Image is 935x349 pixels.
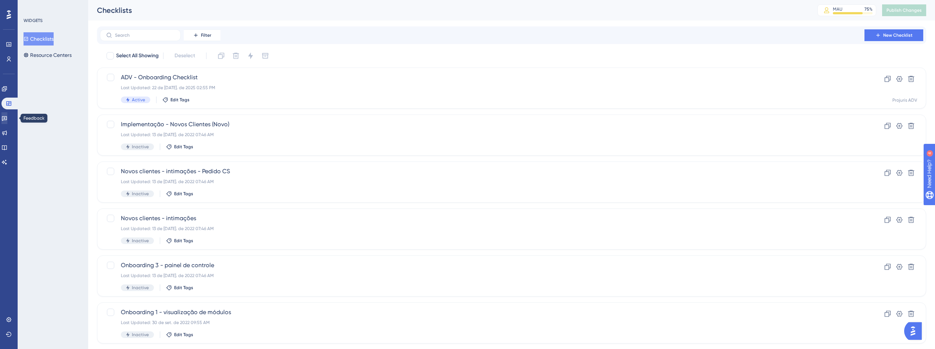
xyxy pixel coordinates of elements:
iframe: UserGuiding AI Assistant Launcher [904,320,926,342]
span: Inactive [132,285,149,291]
button: New Checklist [864,29,923,41]
div: 4 [51,4,53,10]
div: Last Updated: 22 de [DATE]. de 2025 02:55 PM [121,85,844,91]
button: Edit Tags [166,144,193,150]
div: Last Updated: 13 de [DATE]. de 2022 07:46 AM [121,226,844,232]
span: Edit Tags [174,238,193,244]
span: Filter [201,32,211,38]
span: Edit Tags [174,191,193,197]
span: Active [132,97,145,103]
button: Edit Tags [166,191,193,197]
span: Inactive [132,144,149,150]
span: New Checklist [883,32,913,38]
button: Edit Tags [166,332,193,338]
span: Inactive [132,332,149,338]
button: Resource Centers [24,48,72,62]
span: Edit Tags [170,97,190,103]
span: Implementação - Novos Clientes (Novo) [121,120,844,129]
span: Novos clientes - intimações - Pedido CS [121,167,844,176]
button: Edit Tags [166,285,193,291]
span: Publish Changes [887,7,922,13]
button: Edit Tags [162,97,190,103]
div: Last Updated: 13 de [DATE]. de 2022 07:46 AM [121,179,844,185]
button: Filter [184,29,220,41]
button: Publish Changes [882,4,926,16]
span: Edit Tags [174,144,193,150]
div: Last Updated: 13 de [DATE]. de 2022 07:46 AM [121,273,844,279]
div: Last Updated: 30 de set. de 2022 09:55 AM [121,320,844,326]
input: Search [115,33,175,38]
span: Novos clientes - intimações [121,214,844,223]
span: Onboarding 1 - visualização de módulos [121,308,844,317]
span: Deselect [175,51,195,60]
span: Onboarding 3 - painel de controle [121,261,844,270]
div: Projuris ADV [892,97,917,103]
button: Edit Tags [166,238,193,244]
div: Last Updated: 13 de [DATE]. de 2022 07:46 AM [121,132,844,138]
div: 75 % [864,6,873,12]
span: Need Help? [17,2,46,11]
button: Checklists [24,32,54,46]
div: MAU [833,6,842,12]
div: WIDGETS [24,18,43,23]
span: Edit Tags [174,332,193,338]
button: Deselect [168,49,202,62]
div: Checklists [97,5,799,15]
span: Inactive [132,238,149,244]
span: ADV - Onboarding Checklist [121,73,844,82]
span: Edit Tags [174,285,193,291]
span: Select All Showing [116,51,159,60]
span: Inactive [132,191,149,197]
